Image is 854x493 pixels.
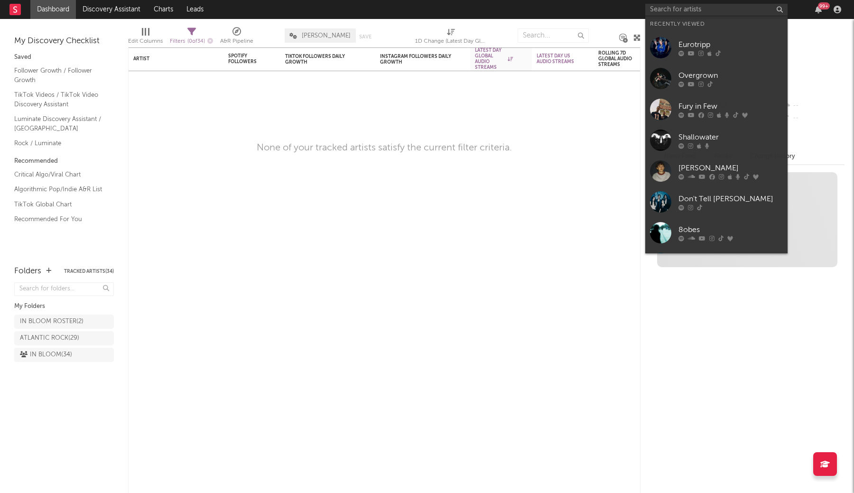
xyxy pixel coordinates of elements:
[14,199,104,210] a: TikTok Global Chart
[128,24,163,51] div: Edit Columns
[781,100,845,112] div: --
[645,186,788,217] a: Don't Tell [PERSON_NAME]
[14,266,41,277] div: Folders
[285,54,356,65] div: TikTok Followers Daily Growth
[678,162,783,174] div: [PERSON_NAME]
[14,90,104,109] a: TikTok Videos / TikTok Video Discovery Assistant
[14,348,114,362] a: IN BLOOM(34)
[220,24,253,51] div: A&R Pipeline
[14,65,104,85] a: Follower Growth / Follower Growth
[645,217,788,248] a: 8obes
[14,282,114,296] input: Search for folders...
[645,248,788,279] a: Gutter King
[359,34,371,39] button: Save
[14,36,114,47] div: My Discovery Checklist
[475,47,513,70] div: Latest Day Global Audio Streams
[380,54,451,65] div: Instagram Followers Daily Growth
[645,156,788,186] a: [PERSON_NAME]
[14,315,114,329] a: IN BLOOM ROSTER(2)
[14,169,104,180] a: Critical Algo/Viral Chart
[64,269,114,274] button: Tracked Artists(34)
[14,156,114,167] div: Recommended
[678,224,783,235] div: 8obes
[645,94,788,125] a: Fury in Few
[645,32,788,63] a: Eurotripp
[170,24,213,51] div: Filters(0 of 34)
[302,33,351,39] span: [PERSON_NAME]
[220,36,253,47] div: A&R Pipeline
[133,56,204,62] div: Artist
[645,63,788,94] a: Overgrown
[818,2,830,9] div: 99 +
[678,193,783,205] div: Don't Tell [PERSON_NAME]
[678,70,783,81] div: Overgrown
[645,125,788,156] a: Shallowater
[537,53,575,65] div: Latest Day US Audio Streams
[128,36,163,47] div: Edit Columns
[645,4,788,16] input: Search for artists
[170,36,213,47] div: Filters
[228,53,261,65] div: Spotify Followers
[14,114,104,133] a: Luminate Discovery Assistant / [GEOGRAPHIC_DATA]
[415,36,486,47] div: 1D Change (Latest Day Global Audio Streams)
[650,19,783,30] div: Recently Viewed
[20,333,79,344] div: ATLANTIC ROCK ( 29 )
[14,52,114,63] div: Saved
[14,331,114,345] a: ATLANTIC ROCK(29)
[678,131,783,143] div: Shallowater
[20,349,72,361] div: IN BLOOM ( 34 )
[14,184,104,195] a: Algorithmic Pop/Indie A&R List
[415,24,486,51] div: 1D Change (Latest Day Global Audio Streams)
[14,138,104,149] a: Rock / Luminate
[257,142,512,154] div: None of your tracked artists satisfy the current filter criteria.
[14,301,114,312] div: My Folders
[678,39,783,50] div: Eurotripp
[518,28,589,43] input: Search...
[781,112,845,124] div: --
[815,6,822,13] button: 99+
[598,50,636,67] div: Rolling 7D Global Audio Streams
[187,39,205,44] span: ( 0 of 34 )
[20,316,84,327] div: IN BLOOM ROSTER ( 2 )
[678,101,783,112] div: Fury in Few
[14,214,104,224] a: Recommended For You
